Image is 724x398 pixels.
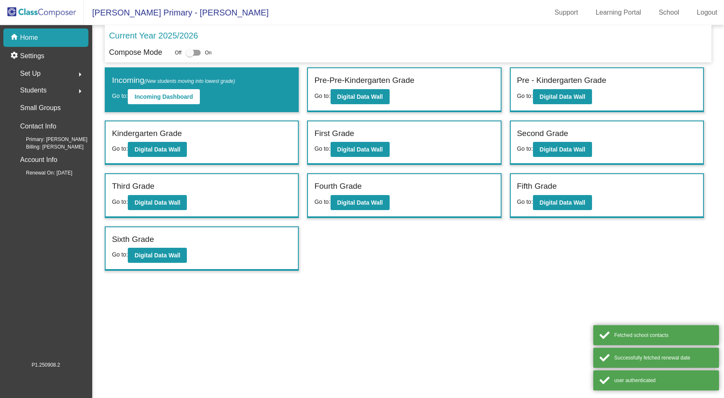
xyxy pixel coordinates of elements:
[314,74,414,87] label: Pre-Pre-Kindergarten Grade
[20,85,47,96] span: Students
[134,199,180,206] b: Digital Data Wall
[175,49,181,56] span: Off
[20,154,57,166] p: Account Info
[331,195,390,210] button: Digital Data Wall
[314,145,330,152] span: Go to:
[331,142,390,157] button: Digital Data Wall
[337,146,383,153] b: Digital Data Wall
[540,146,585,153] b: Digital Data Wall
[10,33,20,43] mat-icon: home
[20,68,41,80] span: Set Up
[112,234,154,246] label: Sixth Grade
[314,198,330,205] span: Go to:
[331,89,390,104] button: Digital Data Wall
[128,195,187,210] button: Digital Data Wall
[517,128,569,140] label: Second Grade
[517,198,533,205] span: Go to:
[112,128,182,140] label: Kindergarten Grade
[144,78,235,84] span: (New students moving into lowest grade)
[10,51,20,61] mat-icon: settings
[13,143,83,151] span: Billing: [PERSON_NAME]
[112,74,235,87] label: Incoming
[652,6,686,19] a: School
[75,69,85,80] mat-icon: arrow_right
[337,199,383,206] b: Digital Data Wall
[589,6,648,19] a: Learning Portal
[614,331,713,339] div: Fetched school contacts
[517,92,533,99] span: Go to:
[20,33,38,43] p: Home
[128,142,187,157] button: Digital Data Wall
[517,74,606,87] label: Pre - Kindergarten Grade
[109,29,198,42] p: Current Year 2025/2026
[20,102,61,114] p: Small Groups
[314,180,362,193] label: Fourth Grade
[314,128,354,140] label: First Grade
[533,195,592,210] button: Digital Data Wall
[548,6,585,19] a: Support
[540,199,585,206] b: Digital Data Wall
[112,198,128,205] span: Go to:
[128,89,199,104] button: Incoming Dashboard
[517,145,533,152] span: Go to:
[517,180,557,193] label: Fifth Grade
[337,93,383,100] b: Digital Data Wall
[205,49,212,56] span: On
[128,248,187,263] button: Digital Data Wall
[540,93,585,100] b: Digital Data Wall
[614,377,713,384] div: user authenticated
[314,92,330,99] span: Go to:
[84,6,269,19] span: [PERSON_NAME] Primary - [PERSON_NAME]
[20,51,44,61] p: Settings
[134,252,180,259] b: Digital Data Wall
[690,6,724,19] a: Logout
[20,121,56,132] p: Contact Info
[112,180,154,193] label: Third Grade
[614,354,713,362] div: Successfully fetched renewal date
[75,86,85,96] mat-icon: arrow_right
[112,251,128,258] span: Go to:
[13,136,88,143] span: Primary: [PERSON_NAME]
[13,169,72,177] span: Renewal On: [DATE]
[134,93,193,100] b: Incoming Dashboard
[533,89,592,104] button: Digital Data Wall
[533,142,592,157] button: Digital Data Wall
[134,146,180,153] b: Digital Data Wall
[112,92,128,99] span: Go to:
[109,47,162,58] p: Compose Mode
[112,145,128,152] span: Go to:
